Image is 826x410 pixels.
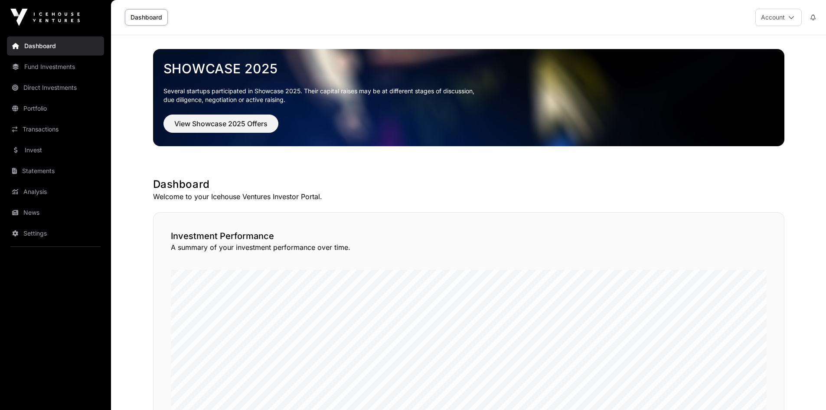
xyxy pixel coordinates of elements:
a: Direct Investments [7,78,104,97]
button: View Showcase 2025 Offers [163,115,278,133]
img: Showcase 2025 [153,49,784,146]
a: News [7,203,104,222]
p: A summary of your investment performance over time. [171,242,767,253]
a: Settings [7,224,104,243]
h1: Dashboard [153,177,784,191]
a: Analysis [7,182,104,201]
a: Showcase 2025 [163,61,774,76]
p: Welcome to your Icehouse Ventures Investor Portal. [153,191,784,202]
button: Account [755,9,802,26]
a: Invest [7,141,104,160]
iframe: Chat Widget [783,368,826,410]
h2: Investment Performance [171,230,767,242]
a: Portfolio [7,99,104,118]
a: Statements [7,161,104,180]
a: Fund Investments [7,57,104,76]
span: View Showcase 2025 Offers [174,118,268,129]
a: View Showcase 2025 Offers [163,123,278,132]
p: Several startups participated in Showcase 2025. Their capital raises may be at different stages o... [163,87,774,104]
img: Icehouse Ventures Logo [10,9,80,26]
a: Transactions [7,120,104,139]
a: Dashboard [7,36,104,56]
a: Dashboard [125,9,168,26]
